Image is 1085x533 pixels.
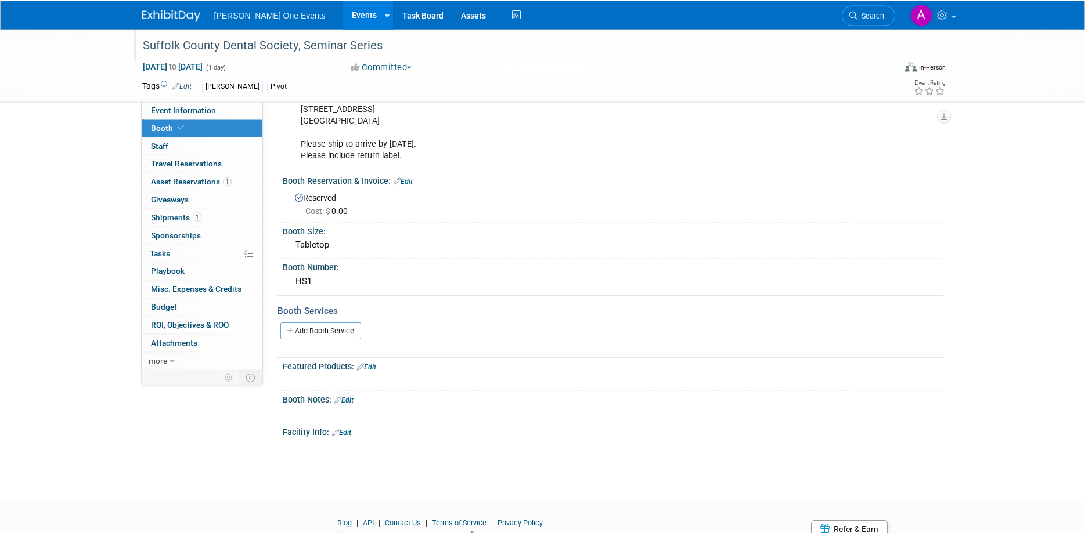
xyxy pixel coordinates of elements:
span: Attachments [151,338,197,347]
div: Booth Reservation & Invoice: [283,172,943,187]
div: Event Rating [914,79,945,85]
a: Travel Reservations [142,155,262,172]
a: Booth [142,119,262,137]
span: Search [857,11,884,20]
div: Featured Products: [283,358,943,373]
div: Booth Size: [283,223,943,237]
img: Format-Inperson.png [905,62,917,71]
div: In-Person [918,63,946,71]
div: Facility Info: [283,423,943,438]
span: Misc. Expenses & Credits [151,284,241,293]
div: Suffolk County Dental Society, Seminar Series [139,35,878,56]
a: Asset Reservations1 [142,173,262,190]
span: 1 [193,212,201,221]
a: Edit [394,177,413,186]
span: Giveaways [151,194,189,204]
span: Cost: $ [305,206,331,216]
a: Privacy Policy [498,519,543,527]
a: Budget [142,298,262,316]
a: more [142,352,262,369]
a: Contact Us [385,519,421,527]
span: | [488,519,496,527]
img: Amanda Bartschi [910,4,932,26]
span: (1 day) [205,63,226,71]
a: Playbook [142,262,262,280]
span: Sponsorships [151,230,201,240]
a: Attachments [142,334,262,351]
span: | [354,519,361,527]
span: Event Information [151,105,216,114]
a: Shipments1 [142,209,262,226]
span: ROI, Objectives & ROO [151,320,229,329]
a: Giveaways [142,191,262,208]
span: Staff [151,141,168,150]
span: to [167,61,178,71]
div: [PERSON_NAME] [STREET_ADDRESS] [GEOGRAPHIC_DATA] Please ship to arrive by [DATE]. Please include ... [293,86,816,168]
i: Booth reservation complete [178,124,184,130]
a: Tasks [142,245,262,262]
a: Misc. Expenses & Credits [142,280,262,298]
a: API [363,519,374,527]
a: Terms of Service [432,519,486,527]
a: Edit [357,363,376,371]
a: Edit [172,82,192,90]
a: Add Booth Service [280,322,361,339]
td: Tags [142,79,192,93]
span: 1 [223,177,232,186]
a: Event Information [142,101,262,119]
span: Shipments [151,212,201,222]
span: Travel Reservations [151,158,222,168]
span: Tasks [150,248,170,258]
span: Booth [151,123,186,132]
span: [PERSON_NAME] One Events [214,10,326,20]
div: Event Format [827,60,946,78]
span: 0.00 [305,206,352,216]
span: | [376,519,383,527]
div: Booth Number: [283,259,943,273]
td: Toggle Event Tabs [239,369,262,385]
a: Edit [332,429,351,437]
div: Pivot [267,80,290,92]
div: Reserved [291,189,935,217]
span: | [423,519,430,527]
a: Staff [142,137,262,155]
a: Sponsorships [142,227,262,244]
img: ExhibitDay [142,10,200,21]
a: Edit [334,396,354,404]
a: Blog [337,519,352,527]
div: Booth Notes: [283,391,943,406]
span: Asset Reservations [151,176,232,186]
div: Tabletop [291,236,935,254]
span: Playbook [151,266,185,275]
div: [PERSON_NAME] [202,80,263,92]
div: HS1 [291,273,935,291]
div: Booth Services [277,304,943,317]
td: Personalize Event Tab Strip [219,369,239,385]
span: Budget [151,302,177,311]
a: ROI, Objectives & ROO [142,316,262,333]
button: Committed [347,61,416,73]
span: [DATE] [DATE] [142,61,203,71]
span: more [149,356,167,365]
a: Search [842,5,895,26]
